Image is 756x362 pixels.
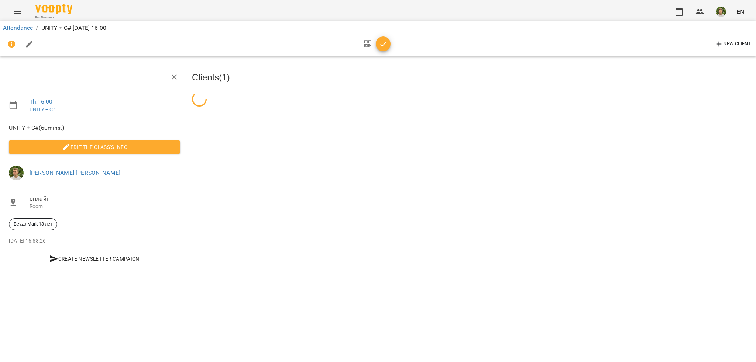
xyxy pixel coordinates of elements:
button: Menu [9,3,27,21]
div: Bevzo Mark 13 лет [9,218,57,230]
a: Th , 16:00 [30,98,52,105]
button: Edit the class's Info [9,140,180,154]
span: New Client [715,40,751,49]
p: UNITY + C# [DATE] 16:00 [41,24,106,32]
a: Attendance [3,24,33,31]
span: Edit the class's Info [15,143,174,152]
p: [DATE] 16:58:26 [9,237,180,245]
button: New Client [713,38,753,50]
span: UNITY + C# ( 60 mins. ) [9,123,180,132]
a: UNITY + C# [30,107,56,112]
nav: breadcrumb [3,24,753,32]
span: For Business [35,15,72,20]
button: Create Newsletter Campaign [9,252,180,265]
span: EN [736,8,744,15]
button: EN [733,5,747,18]
li: / [36,24,38,32]
p: Room [30,203,180,210]
span: Create Newsletter Campaign [12,254,177,263]
span: онлайн [30,194,180,203]
span: Bevzo Mark 13 лет [9,221,57,227]
img: Voopty Logo [35,4,72,14]
a: [PERSON_NAME] [PERSON_NAME] [30,169,120,176]
img: 4ee7dbd6fda85432633874d65326f444.jpg [9,166,24,180]
h3: Clients ( 1 ) [192,73,753,82]
img: 4ee7dbd6fda85432633874d65326f444.jpg [716,7,726,17]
